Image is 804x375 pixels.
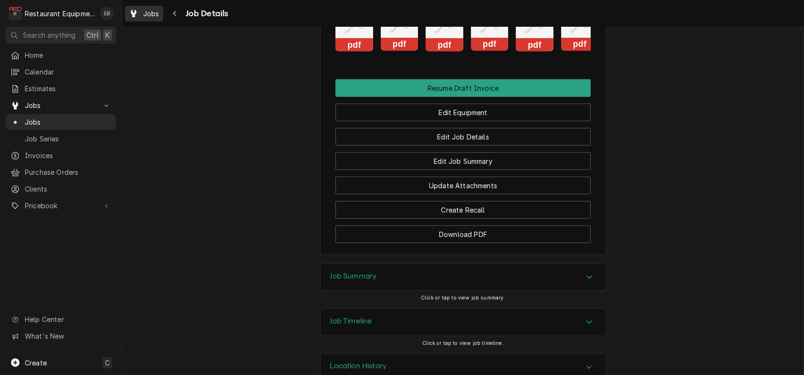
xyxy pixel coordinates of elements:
a: Go to Help Center [6,311,116,327]
div: Button Group Row [335,219,591,243]
span: Search anything [23,30,75,40]
div: Button Group Row [335,146,591,170]
a: Job Series [6,131,116,147]
div: Button Group Row [335,79,591,97]
span: Click or tap to view job timeline. [422,340,503,346]
button: Create Recall [335,201,591,219]
span: Invoices [25,150,111,161]
span: Help Center [25,314,110,324]
div: Accordion Header [321,309,606,336]
button: Navigate back [167,6,183,21]
a: Invoices [6,148,116,163]
span: C [105,358,110,368]
div: R [9,7,22,20]
a: Go to What's New [6,328,116,344]
span: Click or tap to view job summary. [421,295,505,301]
span: Ctrl [86,30,99,40]
a: Calendar [6,64,116,80]
button: pdf [471,6,509,52]
span: K [105,30,110,40]
span: Jobs [143,9,159,19]
div: Job Timeline [320,309,606,336]
a: Estimates [6,81,116,96]
span: What's New [25,331,110,341]
button: pdf [426,6,463,52]
div: Job Summary [320,264,606,291]
a: Home [6,47,116,63]
button: pdf [381,6,418,52]
h3: Location History [330,362,387,371]
div: Button Group Row [335,170,591,194]
div: Restaurant Equipment Diagnostics's Avatar [9,7,22,20]
a: Go to Pricebook [6,198,116,214]
div: Button Group Row [335,194,591,219]
button: Resume Draft Invoice [335,79,591,97]
span: Calendar [25,67,111,77]
span: Create [25,359,47,367]
button: Accordion Details Expand Trigger [321,309,606,336]
button: Edit Equipment [335,104,591,121]
button: Accordion Details Expand Trigger [321,264,606,291]
button: Edit Job Details [335,128,591,146]
span: Estimates [25,84,111,94]
h3: Job Summary [330,272,377,281]
span: Jobs [25,100,97,110]
span: Jobs [25,117,111,127]
div: Accordion Header [321,264,606,291]
button: Download PDF [335,225,591,243]
span: Purchase Orders [25,167,111,177]
a: Go to Jobs [6,97,116,113]
div: Restaurant Equipment Diagnostics [25,9,95,19]
div: Button Group Row [335,97,591,121]
div: Button Group [335,79,591,243]
a: Jobs [6,114,116,130]
div: Button Group Row [335,121,591,146]
span: Clients [25,184,111,194]
span: Job Series [25,134,111,144]
h3: Job Timeline [330,317,372,326]
a: Jobs [125,6,163,21]
button: pdf [516,6,553,52]
button: Search anythingCtrlK [6,27,116,43]
button: Edit Job Summary [335,152,591,170]
a: Purchase Orders [6,164,116,180]
button: pdf [561,6,599,52]
div: EB [100,7,114,20]
span: Home [25,50,111,60]
div: Emily Bird's Avatar [100,7,114,20]
button: pdf [335,6,373,52]
span: Job Details [183,7,229,20]
button: Update Attachments [335,177,591,194]
a: Clients [6,181,116,197]
span: Pricebook [25,201,97,211]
